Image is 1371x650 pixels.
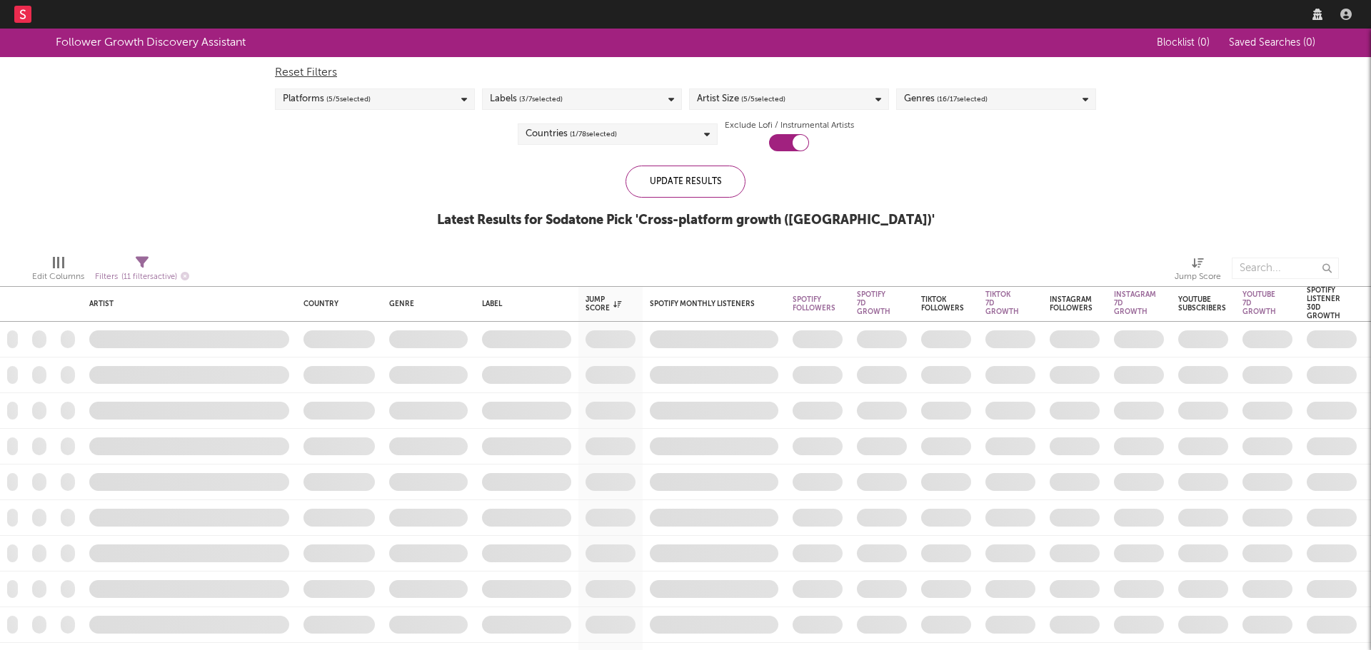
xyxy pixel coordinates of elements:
[1175,250,1221,292] div: Jump Score
[904,91,988,108] div: Genres
[626,166,745,198] div: Update Results
[526,126,617,143] div: Countries
[1178,295,1226,313] div: YouTube Subscribers
[741,91,785,108] span: ( 5 / 5 selected)
[697,91,785,108] div: Artist Size
[570,126,617,143] span: ( 1 / 78 selected)
[1242,290,1276,316] div: YouTube 7D Growth
[283,91,371,108] div: Platforms
[1175,268,1221,285] div: Jump Score
[519,91,563,108] span: ( 3 / 7 selected)
[95,268,189,286] div: Filters
[1050,295,1093,313] div: Instagram Followers
[437,212,935,229] div: Latest Results for Sodatone Pick ' Cross-platform growth ([GEOGRAPHIC_DATA]) '
[1197,38,1210,48] span: ( 0 )
[56,34,246,51] div: Follower Growth Discovery Assistant
[389,300,461,308] div: Genre
[303,300,368,308] div: Country
[1114,290,1156,316] div: Instagram 7D Growth
[1303,38,1315,48] span: ( 0 )
[725,117,854,134] label: Exclude Lofi / Instrumental Artists
[1229,38,1315,48] span: Saved Searches
[1157,38,1210,48] span: Blocklist
[275,64,1096,81] div: Reset Filters
[1225,37,1315,49] button: Saved Searches (0)
[1307,286,1340,320] div: Spotify Listener 30D Growth
[921,295,964,313] div: Tiktok Followers
[1232,258,1339,279] input: Search...
[326,91,371,108] span: ( 5 / 5 selected)
[650,300,757,308] div: Spotify Monthly Listeners
[793,295,835,313] div: Spotify Followers
[857,290,890,316] div: Spotify 7D Growth
[32,250,84,292] div: Edit Columns
[937,91,988,108] span: ( 16 / 17 selected)
[482,300,564,308] div: Label
[32,268,84,285] div: Edit Columns
[89,300,282,308] div: Artist
[490,91,563,108] div: Labels
[985,290,1019,316] div: Tiktok 7D Growth
[95,250,189,292] div: Filters(11 filters active)
[586,295,621,313] div: Jump Score
[121,273,177,281] span: ( 11 filters active)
